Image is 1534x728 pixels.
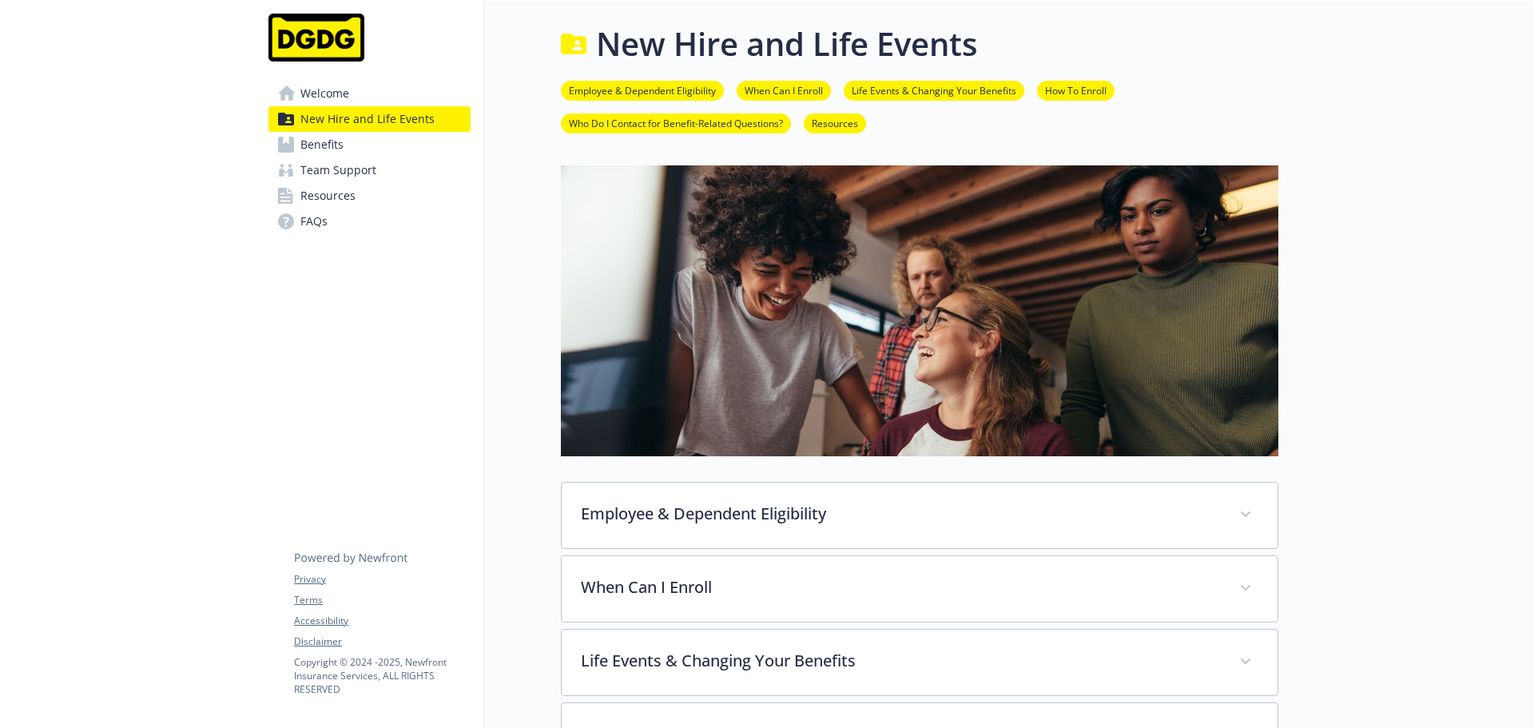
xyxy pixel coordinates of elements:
span: Team Support [300,157,376,183]
span: Resources [300,183,356,209]
p: Life Events & Changing Your Benefits [581,649,1220,673]
a: When Can I Enroll [737,82,831,97]
span: New Hire and Life Events [300,106,435,132]
a: Benefits [268,132,471,157]
h1: New Hire and Life Events [596,20,977,68]
a: Terms [294,593,470,607]
a: Accessibility [294,614,470,628]
a: Who Do I Contact for Benefit-Related Questions? [561,115,791,130]
div: Employee & Dependent Eligibility [562,483,1278,548]
a: Resources [804,115,866,130]
a: Privacy [294,572,470,587]
p: Employee & Dependent Eligibility [581,502,1220,526]
a: Life Events & Changing Your Benefits [844,82,1024,97]
p: When Can I Enroll [581,575,1220,599]
div: When Can I Enroll [562,556,1278,622]
a: New Hire and Life Events [268,106,471,132]
a: Welcome [268,81,471,106]
span: Benefits [300,132,344,157]
a: How To Enroll [1037,82,1115,97]
a: Employee & Dependent Eligibility [561,82,724,97]
a: Team Support [268,157,471,183]
span: Welcome [300,81,349,106]
span: FAQs [300,209,328,234]
a: Disclaimer [294,635,470,649]
a: Resources [268,183,471,209]
img: new hire page banner [561,165,1278,456]
a: FAQs [268,209,471,234]
p: Copyright © 2024 - 2025 , Newfront Insurance Services, ALL RIGHTS RESERVED [294,655,470,696]
div: Life Events & Changing Your Benefits [562,630,1278,695]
